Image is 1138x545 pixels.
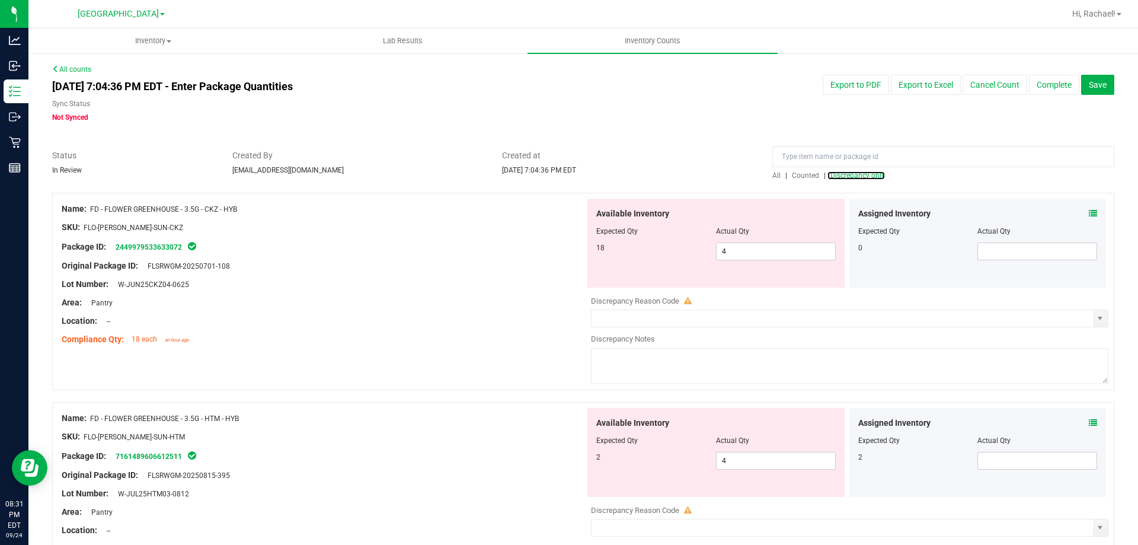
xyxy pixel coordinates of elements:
[52,113,88,122] span: Not Synced
[62,316,97,326] span: Location:
[963,75,1027,95] button: Cancel Count
[62,204,87,213] span: Name:
[717,452,835,469] input: 4
[62,507,82,517] span: Area:
[591,333,1108,345] div: Discrepancy Notes
[232,149,485,162] span: Created By
[716,227,749,235] span: Actual Qty
[827,171,885,180] a: Discrepancy only
[1093,310,1108,327] span: select
[187,450,197,461] span: In Sync
[1093,519,1108,536] span: select
[9,162,21,174] inline-svg: Reports
[84,433,185,441] span: FLO-[PERSON_NAME]-SUN-HTM
[101,317,110,326] span: --
[142,471,230,480] span: FLSRWGM-20250815-395
[62,525,97,535] span: Location:
[1029,75,1079,95] button: Complete
[858,417,931,429] span: Assigned Inventory
[28,28,278,53] a: Inventory
[977,226,1097,237] div: Actual Qty
[830,171,885,180] span: Discrepancy only
[52,98,90,109] label: Sync Status
[12,450,47,486] iframe: Resource center
[62,451,106,461] span: Package ID:
[716,436,749,445] span: Actual Qty
[9,34,21,46] inline-svg: Analytics
[502,166,576,174] span: [DATE] 7:04:36 PM EDT
[1089,80,1107,90] span: Save
[232,166,344,174] span: [EMAIL_ADDRESS][DOMAIN_NAME]
[85,299,113,307] span: Pantry
[62,413,87,423] span: Name:
[112,490,189,498] span: W-JUL25HTM03-0812
[29,36,277,46] span: Inventory
[717,243,835,260] input: 4
[789,171,824,180] a: Counted
[62,432,80,441] span: SKU:
[90,205,237,213] span: FD - FLOWER GREENHOUSE - 3.5G - CKZ - HYB
[52,149,215,162] span: Status
[977,435,1097,446] div: Actual Qty
[502,149,755,162] span: Created at
[5,499,23,531] p: 08:31 PM EDT
[78,9,159,19] span: [GEOGRAPHIC_DATA]
[278,28,528,53] a: Lab Results
[1072,9,1115,18] span: Hi, Rachael!
[367,36,439,46] span: Lab Results
[132,335,157,343] span: 18 each
[62,242,106,251] span: Package ID:
[596,417,669,429] span: Available Inventory
[772,171,785,180] a: All
[591,506,679,515] span: Discrepancy Reason Code
[9,60,21,72] inline-svg: Inbound
[596,208,669,220] span: Available Inventory
[62,298,82,307] span: Area:
[858,435,978,446] div: Expected Qty
[772,171,781,180] span: All
[112,281,189,289] span: W-JUN25CKZ04-0625
[596,453,600,461] span: 2
[858,243,978,253] div: 0
[609,36,696,46] span: Inventory Counts
[596,436,638,445] span: Expected Qty
[187,240,197,252] span: In Sync
[1081,75,1114,95] button: Save
[85,508,113,517] span: Pantry
[84,224,183,232] span: FLO-[PERSON_NAME]-SUN-CKZ
[785,171,787,180] span: |
[858,226,978,237] div: Expected Qty
[62,261,138,270] span: Original Package ID:
[596,244,605,252] span: 18
[62,489,108,498] span: Lot Number:
[52,166,82,174] span: In Review
[116,452,182,461] a: 7161489606612511
[62,222,80,232] span: SKU:
[62,279,108,289] span: Lot Number:
[858,452,978,463] div: 2
[858,208,931,220] span: Assigned Inventory
[823,75,889,95] button: Export to PDF
[792,171,819,180] span: Counted
[596,227,638,235] span: Expected Qty
[9,111,21,123] inline-svg: Outbound
[101,527,110,535] span: --
[52,81,664,93] h4: [DATE] 7:04:36 PM EDT - Enter Package Quantities
[142,262,230,270] span: FLSRWGM-20250701-108
[62,470,138,480] span: Original Package ID:
[116,243,182,251] a: 2449979533633072
[824,171,826,180] span: |
[165,337,189,343] span: an hour ago
[772,146,1114,167] input: Type item name or package id
[90,415,239,423] span: FD - FLOWER GREENHOUSE - 3.5G - HTM - HYB
[62,334,124,344] span: Compliance Qty:
[52,65,91,74] a: All counts
[891,75,961,95] button: Export to Excel
[5,531,23,540] p: 09/24
[9,136,21,148] inline-svg: Retail
[591,297,679,305] span: Discrepancy Reason Code
[528,28,777,53] a: Inventory Counts
[9,85,21,97] inline-svg: Inventory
